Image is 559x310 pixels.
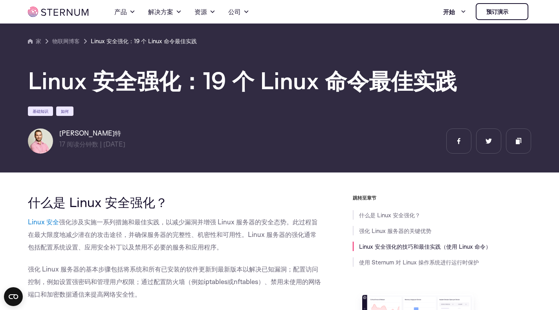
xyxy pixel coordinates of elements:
[227,277,234,286] font: 或
[511,9,518,15] img: 胸骨
[228,7,241,16] font: 公司
[4,287,23,306] button: 打开 CMP 小部件
[33,108,48,114] font: 基础知识
[359,243,491,250] a: Linux 安全强化的技巧和最佳实践（使用 Linux 命令）
[194,7,207,16] font: 资源
[486,8,508,15] font: 预订演示
[52,37,80,45] font: 物联网博客
[28,66,457,95] font: Linux 安全强化：19 个 Linux 命令最佳实践
[59,140,65,148] font: 17
[28,7,88,17] img: 胸骨
[443,4,466,20] a: 开始
[28,194,168,210] font: 什么是 Linux 安全强化？
[61,108,69,114] font: 如何
[359,211,420,219] a: 什么是 Linux 安全强化？
[28,106,53,116] a: 基础知识
[359,259,479,266] a: 使用 Sternum 对 Linux 操作系统进行运行时保护
[67,140,102,148] font: 阅读分钟数 |
[28,218,59,226] a: Linux 安全
[443,8,455,16] font: 开始
[56,106,73,116] a: 如何
[52,37,80,46] a: 物联网博客
[28,37,41,46] a: 家
[359,227,431,235] a: 强化 Linux 服务器的关键优势
[353,194,376,201] font: 跳转至章节
[204,277,227,286] font: iptables
[28,128,53,154] img: 利安·格拉诺特
[476,3,528,20] a: 预订演示
[148,7,173,16] font: 解决方案
[234,277,258,286] font: nftables
[28,265,318,286] font: 强化 Linux 服务器的基本步骤包括将系统和所有已安装的软件更新到最新版本以解决已知漏洞；配置访问控制，例如设置强密码和管理用户权限；通过配置防火墙（例如
[91,37,197,46] a: Linux 安全强化：19 个 Linux 命令最佳实践
[36,37,41,45] font: 家
[59,129,121,137] font: [PERSON_NAME]特
[91,37,197,45] font: Linux 安全强化：19 个 Linux 命令最佳实践
[28,218,318,251] font: 强化涉及实施一系列措施和最佳实践，以减少漏洞并增强 Linux 服务器的安全态势。此过程旨在最大限度地减少潜在的攻击途径，并确保服务器的完整性、机密性和可用性。Linux 服务器的强化通常包括配...
[103,140,125,148] font: [DATE]
[114,7,127,16] font: 产品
